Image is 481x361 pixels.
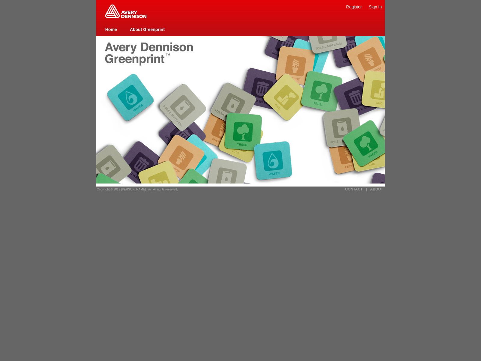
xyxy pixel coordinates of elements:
a: Sign In [369,5,382,9]
a: Register [346,5,362,9]
a: Greenprint [105,15,146,19]
a: About Greenprint [130,27,165,32]
a: | [366,187,367,191]
a: ABOUT [370,187,383,191]
span: Copyright © 2012 [PERSON_NAME], Inc. All rights reserved. [97,188,178,191]
img: Home [105,5,146,18]
a: Home [105,27,117,32]
a: CONTACT [345,187,363,191]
